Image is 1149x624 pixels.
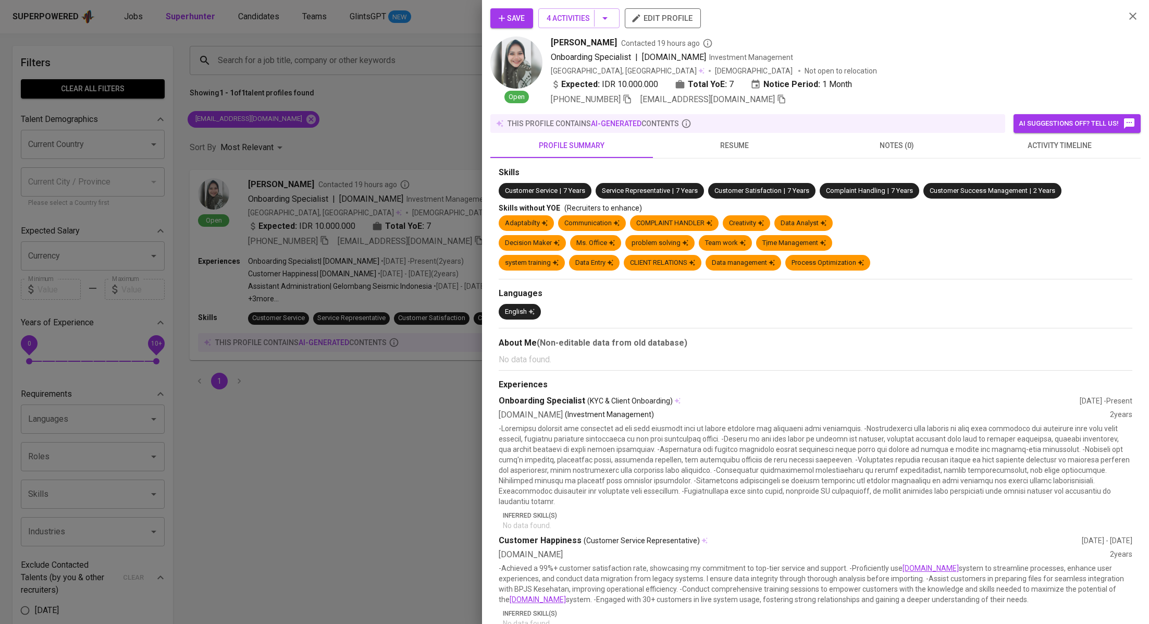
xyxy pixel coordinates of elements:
div: [GEOGRAPHIC_DATA], [GEOGRAPHIC_DATA] [551,66,705,76]
span: Investment Management [709,53,793,62]
span: profile summary [497,139,647,152]
span: [DEMOGRAPHIC_DATA] [715,66,794,76]
div: COMPLAINT HANDLER [636,218,712,228]
span: (KYC & Client Onboarding) [587,396,673,406]
a: [DOMAIN_NAME] [903,564,959,572]
div: Data Analyst [781,218,826,228]
div: Languages [499,288,1132,300]
div: IDR 10.000.000 [551,78,658,91]
span: 7 Years [787,187,809,194]
span: activity timeline [984,139,1134,152]
span: resume [659,139,809,152]
span: Service Representative [602,187,670,194]
div: Onboarding Specialist [499,395,1080,407]
div: Experiences [499,379,1132,391]
p: -Loremipsu dolorsit ame consectet ad eli sedd eiusmodt inci ut labore etdolore mag aliquaeni admi... [499,423,1132,507]
span: Complaint Handling [826,187,885,194]
span: [EMAIL_ADDRESS][DOMAIN_NAME] [640,94,775,104]
b: Expected: [561,78,600,91]
svg: By Batam recruiter [702,38,713,48]
span: (Recruiters to enhance) [564,204,642,212]
span: AI-generated [591,119,641,128]
div: problem solving [632,238,688,248]
a: [DOMAIN_NAME] [510,595,566,604]
span: | [672,186,674,196]
span: edit profile [633,11,693,25]
span: 7 [729,78,734,91]
p: Inferred Skill(s) [503,609,1132,618]
div: system training [505,258,559,268]
div: Creativity [729,218,764,228]
span: | [560,186,561,196]
b: Notice Period: [763,78,820,91]
span: 2 Years [1033,187,1055,194]
p: No data found. [499,353,1132,366]
span: 4 Activities [547,12,611,25]
div: CLIENT RELATIONS [630,258,695,268]
span: Save [499,12,525,25]
span: Customer Success Management [930,187,1028,194]
div: Ms. Office [576,238,615,248]
div: [DATE] - Present [1080,396,1132,406]
p: Inferred Skill(s) [503,511,1132,520]
p: this profile contains contents [508,118,679,129]
div: [DOMAIN_NAME] [499,549,1110,561]
span: (Customer Service Representative) [584,535,700,546]
span: Open [504,92,529,102]
div: [DOMAIN_NAME] [499,409,1110,421]
span: | [887,186,889,196]
span: | [784,186,785,196]
span: | [635,51,638,64]
div: 2 years [1110,549,1132,561]
p: No data found. [503,520,1132,531]
div: English [505,307,535,317]
div: Decision Maker [505,238,560,248]
span: [PERSON_NAME] [551,36,617,49]
p: Not open to relocation [805,66,877,76]
div: Process Optimization [792,258,864,268]
img: bc17dbe0a2f9eff7db192ae922c5597e.jpg [490,36,542,89]
div: Data management [712,258,775,268]
button: edit profile [625,8,701,28]
div: [DATE] - [DATE] [1082,535,1132,546]
b: (Non-editable data from old database) [537,338,687,348]
div: Communication [564,218,620,228]
div: About Me [499,337,1132,349]
button: Save [490,8,533,28]
span: AI suggestions off? Tell us! [1019,117,1135,130]
span: 7 Years [891,187,913,194]
span: Contacted 19 hours ago [621,38,713,48]
span: 7 Years [676,187,698,194]
span: [PHONE_NUMBER] [551,94,621,104]
span: 7 Years [563,187,585,194]
span: Customer Service [505,187,558,194]
span: [DOMAIN_NAME] [642,52,706,62]
span: notes (0) [822,139,972,152]
span: | [1030,186,1031,196]
p: -Achieved a 99%+ customer satisfaction rate, showcasing my commitment to top-tier service and sup... [499,563,1132,605]
button: 4 Activities [538,8,620,28]
b: Total YoE: [688,78,727,91]
span: Onboarding Specialist [551,52,631,62]
div: Tịme Management [762,238,826,248]
div: Team work [705,238,746,248]
div: Data Entry [575,258,613,268]
div: 1 Month [750,78,852,91]
div: Customer Happiness [499,535,1082,547]
div: Adaptabilty [505,218,548,228]
button: AI suggestions off? Tell us! [1014,114,1141,133]
p: (Investment Management) [565,409,654,421]
div: Skills [499,167,1132,179]
span: Skills without YOE [499,204,560,212]
div: 2 years [1110,409,1132,421]
a: edit profile [625,14,701,22]
span: Customer Satisfaction [714,187,782,194]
